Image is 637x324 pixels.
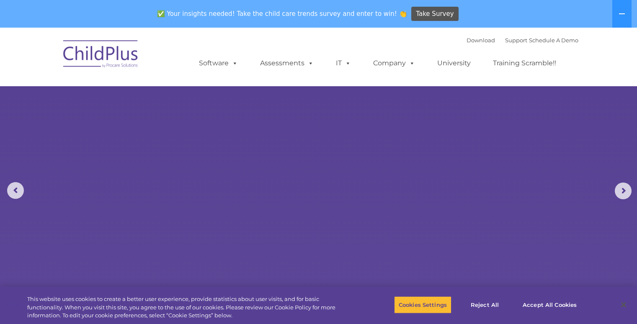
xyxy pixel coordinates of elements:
a: Company [365,55,423,72]
span: Take Survey [416,7,454,21]
a: University [429,55,479,72]
button: Cookies Settings [394,296,451,314]
a: Software [191,55,246,72]
a: Assessments [252,55,322,72]
a: Support [505,37,527,44]
div: This website uses cookies to create a better user experience, provide statistics about user visit... [27,295,351,320]
a: Take Survey [411,7,459,21]
button: Accept All Cookies [518,296,581,314]
font: | [467,37,578,44]
a: Schedule A Demo [529,37,578,44]
a: Training Scramble!! [485,55,565,72]
a: IT [328,55,359,72]
button: Reject All [459,296,511,314]
button: Close [614,296,633,314]
img: ChildPlus by Procare Solutions [59,34,143,76]
span: ✅ Your insights needed! Take the child care trends survey and enter to win! 👏 [154,5,410,22]
a: Download [467,37,495,44]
